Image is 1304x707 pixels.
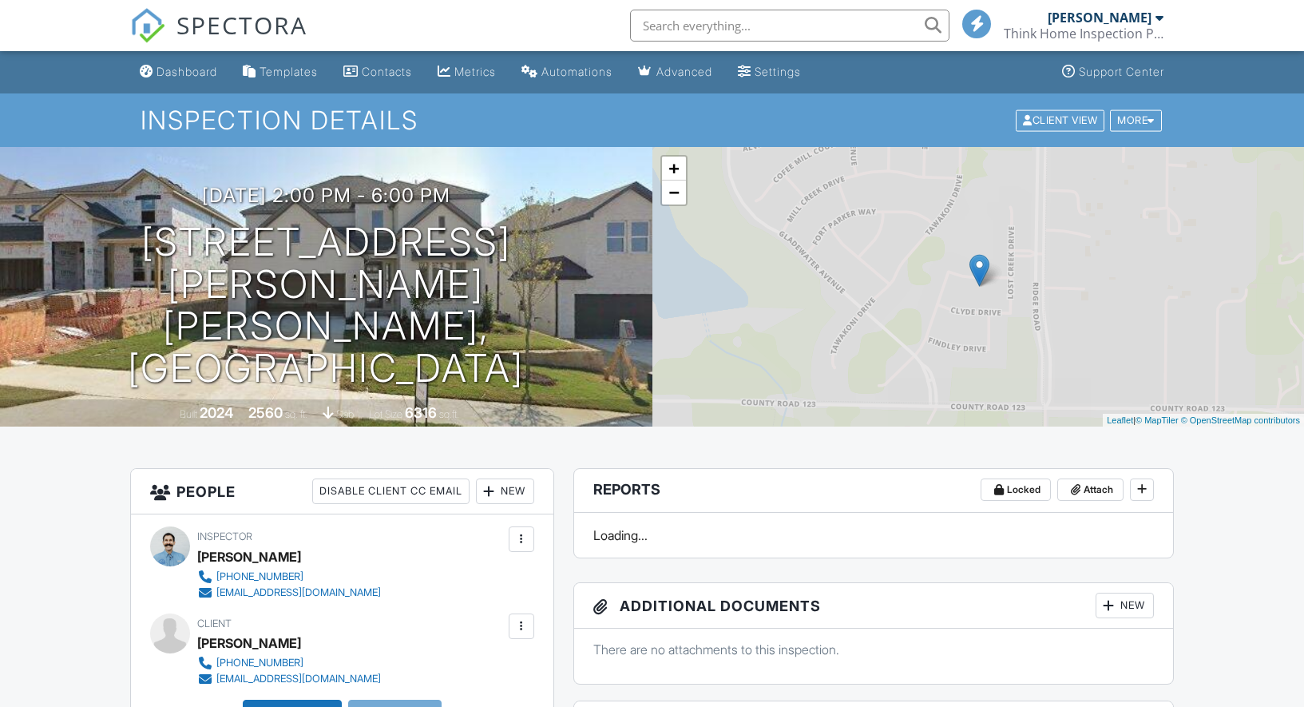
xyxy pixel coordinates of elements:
[731,58,807,87] a: Settings
[180,408,197,420] span: Built
[141,106,1163,134] h1: Inspection Details
[197,585,381,601] a: [EMAIL_ADDRESS][DOMAIN_NAME]
[515,58,619,87] a: Automations (Basic)
[630,10,949,42] input: Search everything...
[1004,26,1163,42] div: Think Home Inspection PLLC
[1107,415,1133,425] a: Leaflet
[130,22,307,55] a: SPECTORA
[405,404,437,421] div: 6316
[1014,113,1108,125] a: Client View
[755,65,801,78] div: Settings
[197,671,381,687] a: [EMAIL_ADDRESS][DOMAIN_NAME]
[157,65,217,78] div: Dashboard
[362,65,412,78] div: Contacts
[26,221,627,390] h1: [STREET_ADDRESS][PERSON_NAME] [PERSON_NAME], [GEOGRAPHIC_DATA]
[1079,65,1164,78] div: Support Center
[656,65,712,78] div: Advanced
[431,58,502,87] a: Metrics
[133,58,224,87] a: Dashboard
[541,65,612,78] div: Automations
[248,404,283,421] div: 2560
[216,570,303,583] div: [PHONE_NUMBER]
[131,469,553,514] h3: People
[197,545,301,569] div: [PERSON_NAME]
[197,631,301,655] div: [PERSON_NAME]
[439,408,459,420] span: sq.ft.
[662,181,686,205] a: Zoom out
[1136,415,1179,425] a: © MapTiler
[216,673,381,685] div: [EMAIL_ADDRESS][DOMAIN_NAME]
[336,408,354,420] span: slab
[1110,109,1162,131] div: More
[216,586,381,599] div: [EMAIL_ADDRESS][DOMAIN_NAME]
[574,583,1173,629] h3: Additional Documents
[1103,414,1304,427] div: |
[176,8,307,42] span: SPECTORA
[1181,415,1300,425] a: © OpenStreetMap contributors
[197,569,381,585] a: [PHONE_NUMBER]
[197,618,232,630] span: Client
[1016,109,1104,131] div: Client View
[337,58,418,87] a: Contacts
[130,8,165,43] img: The Best Home Inspection Software - Spectora
[1096,593,1154,618] div: New
[260,65,318,78] div: Templates
[369,408,402,420] span: Lot Size
[312,479,470,504] div: Disable Client CC Email
[1056,58,1171,87] a: Support Center
[1048,10,1151,26] div: [PERSON_NAME]
[593,641,1154,658] p: There are no attachments to this inspection.
[476,479,534,504] div: New
[197,655,381,671] a: [PHONE_NUMBER]
[454,65,496,78] div: Metrics
[662,157,686,181] a: Zoom in
[202,185,450,206] h3: [DATE] 2:00 pm - 6:00 pm
[632,58,719,87] a: Advanced
[197,530,252,542] span: Inspector
[216,657,303,669] div: [PHONE_NUMBER]
[285,408,307,420] span: sq. ft.
[236,58,324,87] a: Templates
[200,404,233,421] div: 2024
